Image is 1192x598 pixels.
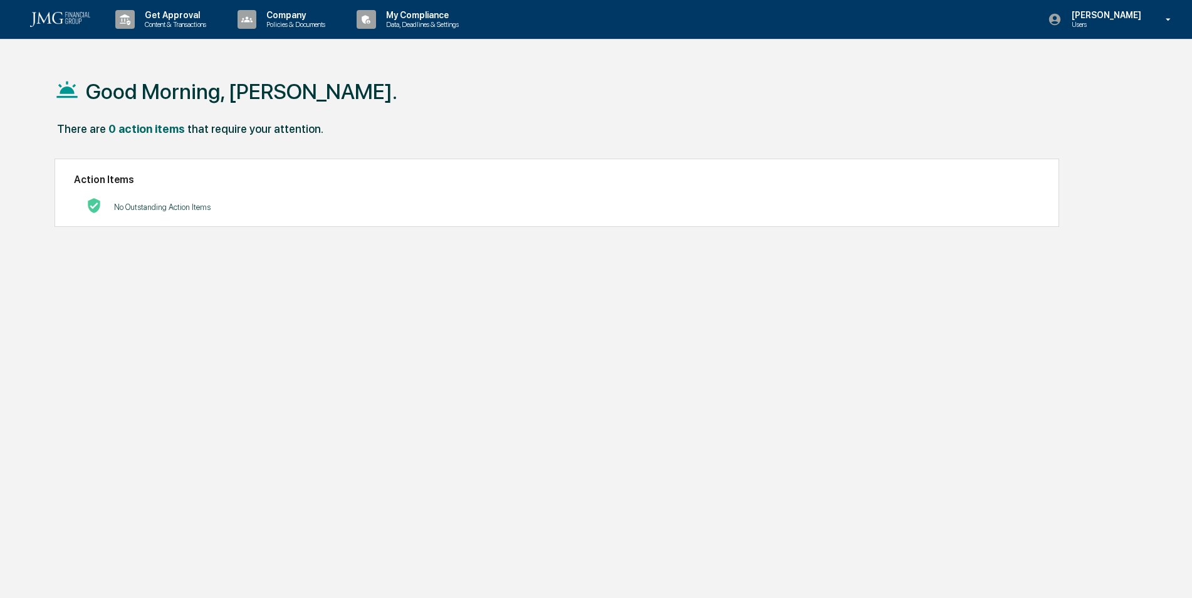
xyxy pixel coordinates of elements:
[187,122,323,135] div: that require your attention.
[114,202,211,212] p: No Outstanding Action Items
[57,122,106,135] div: There are
[376,10,465,20] p: My Compliance
[86,79,397,104] h1: Good Morning, [PERSON_NAME].
[135,10,212,20] p: Get Approval
[376,20,465,29] p: Data, Deadlines & Settings
[108,122,185,135] div: 0 action items
[135,20,212,29] p: Content & Transactions
[30,12,90,27] img: logo
[256,20,332,29] p: Policies & Documents
[86,198,102,213] img: No Actions logo
[1062,10,1148,20] p: [PERSON_NAME]
[74,174,1040,186] h2: Action Items
[256,10,332,20] p: Company
[1062,20,1148,29] p: Users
